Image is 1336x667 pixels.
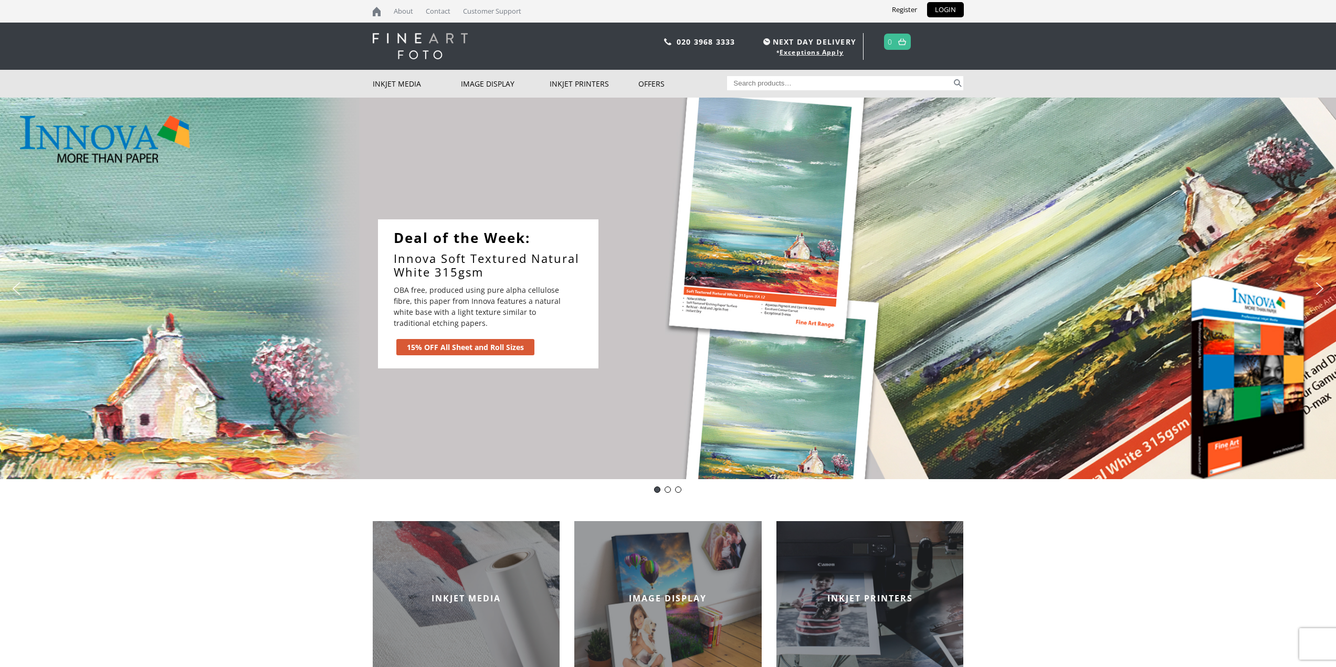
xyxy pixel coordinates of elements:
[394,251,593,279] a: Innova Soft Textured Natural White 315gsm
[8,280,25,297] img: previous arrow
[638,70,727,98] a: Offers
[898,38,906,45] img: basket.svg
[407,342,524,353] div: 15% OFF All Sheet and Roll Sizes
[677,37,735,47] a: 020 3968 3333
[1311,280,1328,297] img: next arrow
[664,38,671,45] img: phone.svg
[780,48,844,57] a: Exceptions Apply
[373,592,560,604] h2: INKJET MEDIA
[652,484,683,495] div: Choose slide to display.
[654,486,660,493] div: Deal of the Day - Innova IFA12
[373,33,468,59] img: logo-white.svg
[776,592,964,604] h2: INKJET PRINTERS
[394,284,567,329] p: OBA free, produced using pure alpha cellulose fibre, this paper from Innova features a natural wh...
[378,219,598,368] div: Deal of the Week:Innova Soft Textured Natural White 315gsmOBA free, produced using pure alpha cel...
[727,76,952,90] input: Search products…
[574,592,762,604] h2: IMAGE DISPLAY
[675,486,681,493] div: pinch book
[888,34,892,49] a: 0
[884,2,925,17] a: Register
[394,230,593,246] a: Deal of the Week:
[373,70,461,98] a: Inkjet Media
[461,70,550,98] a: Image Display
[396,339,534,355] a: 15% OFF All Sheet and Roll Sizes
[761,36,856,48] span: NEXT DAY DELIVERY
[927,2,964,17] a: LOGIN
[665,486,671,493] div: Innova-general
[763,38,770,45] img: time.svg
[952,76,964,90] button: Search
[550,70,638,98] a: Inkjet Printers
